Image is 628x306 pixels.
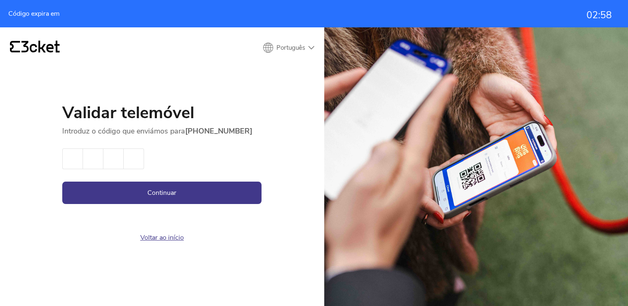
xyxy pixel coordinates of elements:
div: 02:58 [586,10,612,21]
p: Introduz o código que enviámos para [62,126,261,136]
button: Continuar [62,182,261,204]
g: {' '} [10,41,20,53]
a: {' '} [10,41,60,55]
span: Código expira em [8,10,60,17]
h1: Validar telemóvel [62,104,261,126]
strong: [PHONE_NUMBER] [185,126,252,136]
a: Voltar ao início [140,233,184,242]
